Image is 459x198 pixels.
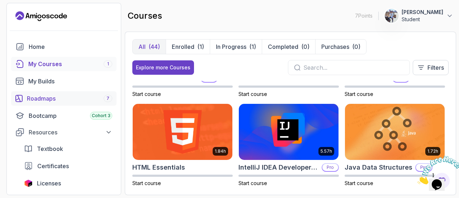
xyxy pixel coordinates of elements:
span: Licenses [37,179,61,188]
div: Home [29,42,112,51]
a: bootcamp [11,109,117,123]
div: (44) [148,42,160,51]
input: Search... [303,63,404,72]
div: Resources [29,128,112,137]
span: 1 [107,61,109,67]
h2: IntelliJ IDEA Developer Guide [238,162,319,172]
button: Purchases(0) [315,40,366,54]
a: roadmaps [11,91,117,106]
a: Landing page [15,10,67,22]
div: (0) [301,42,309,51]
img: jetbrains icon [24,180,33,187]
button: Explore more Courses [132,60,194,75]
p: Filters [427,63,444,72]
img: Java Data Structures card [345,104,445,160]
span: Start course [238,91,267,97]
div: Bootcamp [29,111,112,120]
p: Pro [322,164,338,171]
p: Student [402,16,443,23]
button: In Progress(1) [210,40,262,54]
a: courses [11,57,117,71]
span: Cohort 3 [92,113,110,119]
p: In Progress [216,42,246,51]
div: My Builds [28,77,112,86]
p: Enrolled [172,42,194,51]
button: user profile image[PERSON_NAME]Student [384,9,453,23]
button: Enrolled(1) [166,40,210,54]
h2: Java Data Structures [345,162,412,172]
p: Completed [268,42,298,51]
a: textbook [20,142,117,156]
button: All(44) [133,40,166,54]
h2: HTML Essentials [132,162,185,172]
button: Filters [413,60,449,75]
span: Certificates [37,162,69,170]
span: 7 [107,96,109,101]
div: (1) [197,42,204,51]
div: Explore more Courses [136,64,190,71]
a: licenses [20,176,117,190]
span: Start course [238,180,267,186]
div: (0) [352,42,360,51]
p: [PERSON_NAME] [402,9,443,16]
img: Chat attention grabber [3,3,47,31]
p: 1.84h [215,148,226,154]
button: Resources [11,126,117,139]
div: My Courses [28,60,112,68]
h2: courses [128,10,162,22]
span: Textbook [37,144,63,153]
button: Completed(0) [262,40,315,54]
span: Start course [345,91,373,97]
p: 7 Points [355,12,373,19]
p: 1.72h [427,148,438,154]
img: IntelliJ IDEA Developer Guide card [239,104,339,160]
span: Start course [132,180,161,186]
div: (1) [249,42,256,51]
img: HTML Essentials card [133,104,232,160]
a: home [11,40,117,54]
span: 1 [3,3,6,9]
img: user profile image [385,9,398,23]
span: Start course [345,180,373,186]
div: Roadmaps [27,94,112,103]
iframe: chat widget [415,153,459,187]
p: Purchases [321,42,349,51]
p: All [138,42,146,51]
a: builds [11,74,117,88]
a: certificates [20,159,117,173]
span: Start course [132,91,161,97]
p: 5.57h [321,148,332,154]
